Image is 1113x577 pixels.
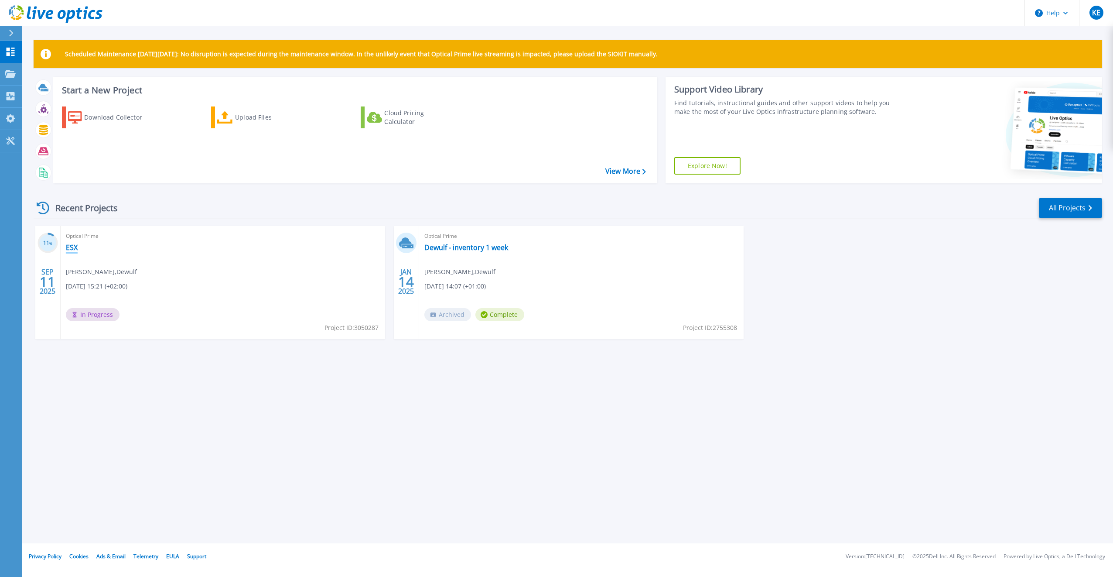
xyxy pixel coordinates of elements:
span: In Progress [66,308,119,321]
div: Upload Files [235,109,305,126]
a: Upload Files [211,106,308,128]
span: Project ID: 2755308 [683,323,737,333]
a: View More [605,167,646,175]
span: 14 [398,278,414,285]
span: KE [1092,9,1100,16]
span: Archived [424,308,471,321]
a: EULA [166,553,179,560]
div: Support Video Library [674,84,900,95]
a: Privacy Policy [29,553,61,560]
div: Find tutorials, instructional guides and other support videos to help you make the most of your L... [674,99,900,116]
li: © 2025 Dell Inc. All Rights Reserved [912,554,996,560]
a: Telemetry [133,553,158,560]
p: Scheduled Maintenance [DATE][DATE]: No disruption is expected during the maintenance window. In t... [65,51,658,58]
span: % [49,241,52,246]
div: Recent Projects [34,197,130,219]
span: Complete [475,308,524,321]
div: Download Collector [84,109,154,126]
span: Optical Prime [424,231,738,241]
a: Cookies [69,553,89,560]
span: Optical Prime [66,231,380,241]
span: [PERSON_NAME] , Dewulf [66,267,137,277]
div: Cloud Pricing Calculator [384,109,454,126]
a: Cloud Pricing Calculator [361,106,458,128]
span: [PERSON_NAME] , Dewulf [424,267,495,277]
div: SEP 2025 [39,266,56,298]
a: Dewulf - inventory 1 week [424,243,508,252]
a: Ads & Email [96,553,126,560]
a: Explore Now! [674,157,741,175]
li: Version: [TECHNICAL_ID] [846,554,905,560]
a: Support [187,553,206,560]
div: JAN 2025 [398,266,414,298]
span: [DATE] 14:07 (+01:00) [424,282,486,291]
li: Powered by Live Optics, a Dell Technology [1004,554,1105,560]
a: ESX [66,243,78,252]
h3: Start a New Project [62,86,645,95]
a: All Projects [1039,198,1102,218]
a: Download Collector [62,106,159,128]
span: [DATE] 15:21 (+02:00) [66,282,127,291]
span: 11 [40,278,55,285]
h3: 11 [38,238,58,248]
span: Project ID: 3050287 [324,323,379,333]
